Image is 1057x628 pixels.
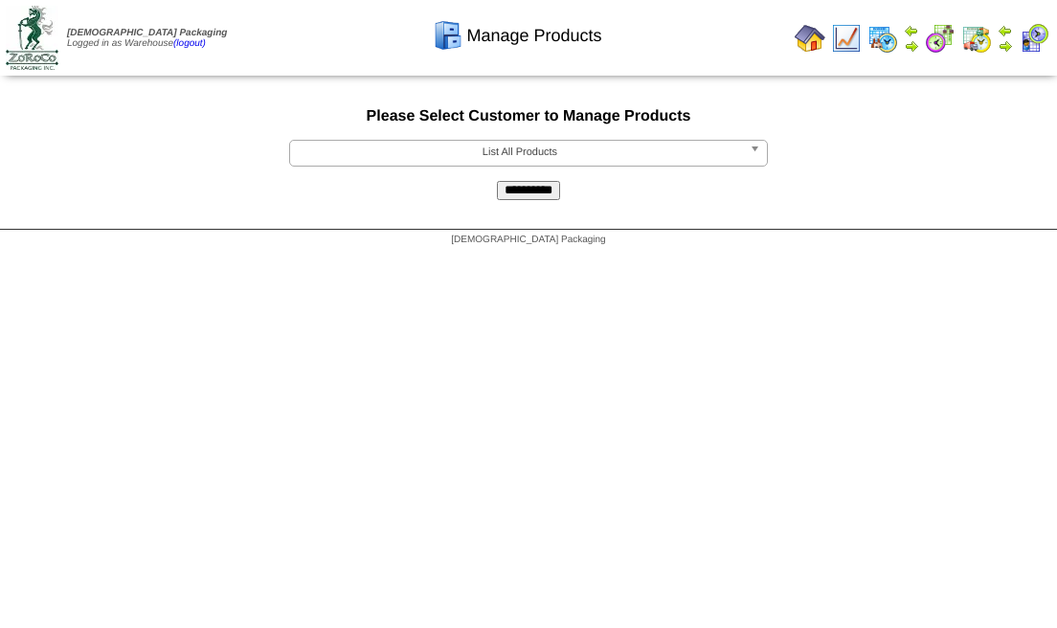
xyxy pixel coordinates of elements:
[298,141,742,164] span: List All Products
[867,23,898,54] img: calendarprod.gif
[451,235,605,245] span: [DEMOGRAPHIC_DATA] Packaging
[6,6,58,70] img: zoroco-logo-small.webp
[466,26,601,46] span: Manage Products
[904,38,919,54] img: arrowright.gif
[925,23,956,54] img: calendarblend.gif
[367,108,691,124] span: Please Select Customer to Manage Products
[1019,23,1049,54] img: calendarcustomer.gif
[961,23,992,54] img: calendarinout.gif
[831,23,862,54] img: line_graph.gif
[904,23,919,38] img: arrowleft.gif
[67,28,227,49] span: Logged in as Warehouse
[998,23,1013,38] img: arrowleft.gif
[998,38,1013,54] img: arrowright.gif
[433,20,463,51] img: cabinet.gif
[173,38,206,49] a: (logout)
[67,28,227,38] span: [DEMOGRAPHIC_DATA] Packaging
